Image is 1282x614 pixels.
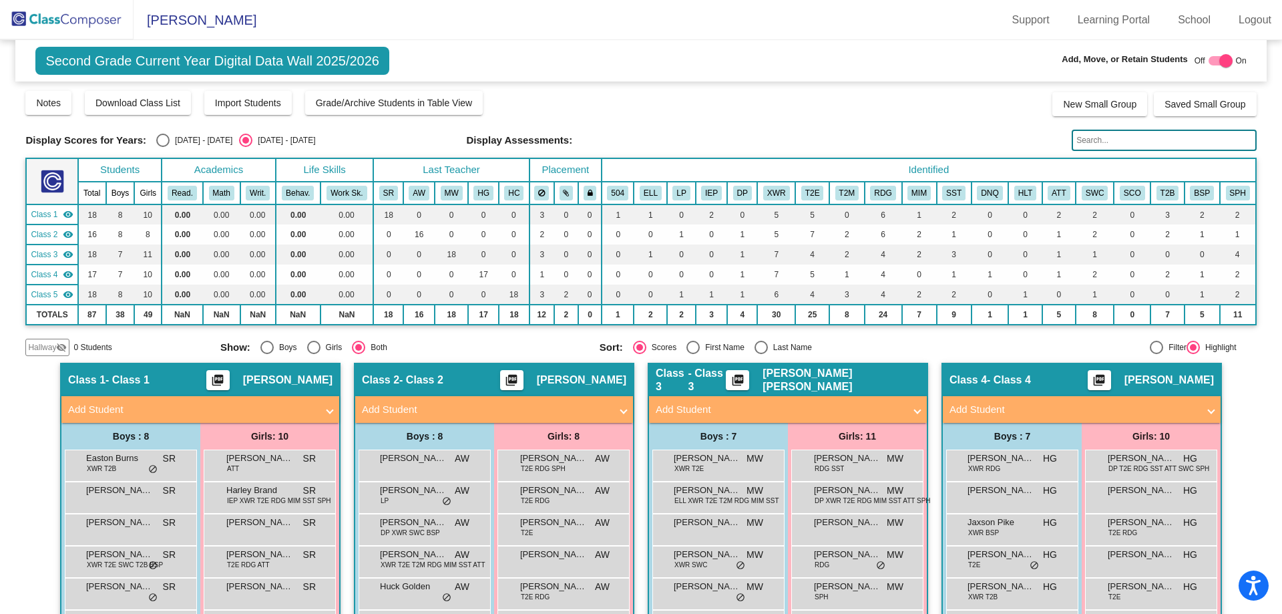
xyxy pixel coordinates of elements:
[634,204,667,224] td: 1
[468,245,499,265] td: 0
[757,204,795,224] td: 5
[733,186,752,200] button: DP
[937,204,972,224] td: 2
[949,402,1198,418] mat-panel-title: Add Student
[1220,224,1256,245] td: 1
[972,285,1009,305] td: 0
[829,245,865,265] td: 2
[203,245,240,265] td: 0.00
[1220,285,1256,305] td: 2
[696,265,728,285] td: 0
[795,285,829,305] td: 4
[63,229,73,240] mat-icon: visibility
[578,285,602,305] td: 0
[31,269,57,281] span: Class 4
[1185,265,1220,285] td: 1
[1008,182,1042,204] th: Health Issues/ Concerns
[106,182,135,204] th: Boys
[907,186,931,200] button: MIM
[373,265,403,285] td: 0
[1048,186,1070,200] button: ATT
[26,245,78,265] td: Marley Woods - Class 3
[209,186,234,200] button: Math
[829,285,865,305] td: 3
[499,204,529,224] td: 0
[667,204,695,224] td: 0
[1114,285,1150,305] td: 0
[865,182,902,204] th: Reading improvement Tier 2B
[902,182,937,204] th: Math Intervention Tier 2B
[168,186,197,200] button: Read.
[504,186,523,200] button: HC
[696,224,728,245] td: 0
[529,224,554,245] td: 2
[170,134,232,146] div: [DATE] - [DATE]
[36,98,61,108] span: Notes
[529,265,554,285] td: 1
[1067,9,1161,31] a: Learning Portal
[730,373,746,392] mat-icon: picture_as_pdf
[835,186,859,200] button: T2M
[1114,224,1150,245] td: 0
[937,245,972,265] td: 3
[403,224,435,245] td: 16
[634,224,667,245] td: 0
[1164,99,1245,110] span: Saved Small Group
[727,245,757,265] td: 1
[634,285,667,305] td: 0
[26,224,78,245] td: Abbey Wright - Class 2
[795,182,829,204] th: Tier 2A ELA
[1072,130,1256,151] input: Search...
[727,224,757,245] td: 1
[1150,245,1185,265] td: 0
[78,182,105,204] th: Total
[26,204,78,224] td: Shannan Roberts - Class 1
[134,224,162,245] td: 8
[26,285,78,305] td: Hailey Caraway - Class 5
[276,158,374,182] th: Life Skills
[602,285,634,305] td: 0
[1185,204,1220,224] td: 2
[320,285,374,305] td: 0.00
[63,209,73,220] mat-icon: visibility
[1150,182,1185,204] th: Tier 2A S/E/B
[134,265,162,285] td: 10
[468,204,499,224] td: 0
[134,9,256,31] span: [PERSON_NAME]
[362,402,610,418] mat-panel-title: Add Student
[1114,182,1150,204] th: Self Contained Sped
[795,245,829,265] td: 4
[373,158,529,182] th: Last Teacher
[1014,186,1036,200] button: HLT
[1114,245,1150,265] td: 0
[240,285,276,305] td: 0.00
[696,285,728,305] td: 1
[1150,265,1185,285] td: 2
[499,182,529,204] th: Hailey Caraway
[701,186,722,200] button: IEP
[554,245,578,265] td: 0
[61,396,339,423] mat-expansion-panel-header: Add Student
[634,182,667,204] th: English Language Learner
[320,265,374,285] td: 0.00
[902,265,937,285] td: 0
[1076,285,1114,305] td: 1
[468,285,499,305] td: 0
[602,158,1256,182] th: Identified
[578,204,602,224] td: 0
[529,182,554,204] th: Keep away students
[529,158,602,182] th: Placement
[942,186,966,200] button: SST
[203,204,240,224] td: 0.00
[795,204,829,224] td: 5
[727,182,757,204] th: Difficult Parent
[726,370,749,390] button: Print Students Details
[1185,285,1220,305] td: 1
[870,186,895,200] button: RDG
[1150,204,1185,224] td: 3
[435,182,468,204] th: Marley Woods
[162,158,276,182] th: Academics
[1082,186,1108,200] button: SWC
[1228,9,1282,31] a: Logout
[1063,99,1136,110] span: New Small Group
